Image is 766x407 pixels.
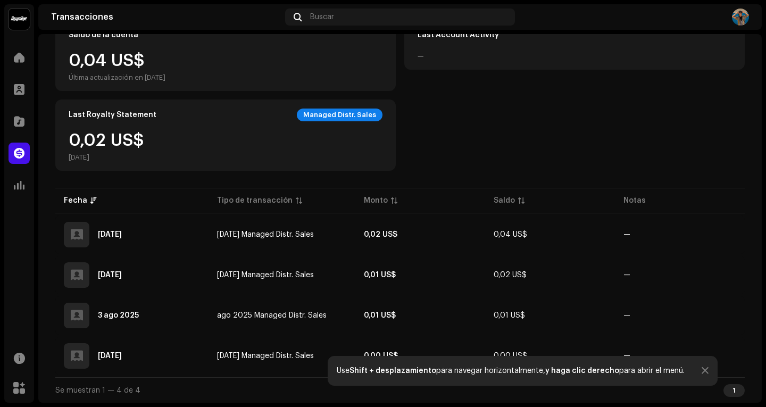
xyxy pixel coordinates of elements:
strong: 0,01 US$ [364,271,396,279]
strong: y haga clic derecho [545,367,619,375]
div: Tipo de transacción [217,195,293,206]
strong: 0,01 US$ [364,312,396,319]
span: Buscar [310,13,334,21]
div: Last Royalty Statement [69,111,156,119]
img: 10370c6a-d0e2-4592-b8a2-38f444b0ca44 [9,9,30,30]
span: 0,01 US$ [494,312,525,319]
strong: 0,02 US$ [364,231,397,238]
div: Managed Distr. Sales [297,109,382,121]
img: 59a45e4a-e5ca-4000-8237-58dda1d733d7 [732,9,749,26]
div: Última actualización en [DATE] [69,73,165,82]
div: Saldo [494,195,515,206]
div: Last Account Activity [418,31,499,39]
span: 0,02 US$ [494,271,527,279]
re-a-table-badge: — [623,352,630,360]
strong: 0,00 US$ [364,352,398,360]
strong: Shift + desplazamiento [349,367,436,375]
span: sept 2025 Managed Distr. Sales [217,271,314,279]
div: 8 oct 2025 [98,231,122,238]
div: — [418,52,424,61]
div: Use para navegar horizontalmente, para abrir el menú. [337,367,685,375]
div: Saldo de la cuenta [69,31,138,39]
div: Fecha [64,195,87,206]
div: 4 jul 2025 [98,352,122,360]
span: 0,04 US$ [494,231,527,238]
span: 0,00 US$ [494,352,527,360]
div: [DATE] [69,153,144,162]
span: oct 2025 Managed Distr. Sales [217,231,314,238]
span: ago 2025 Managed Distr. Sales [217,312,327,319]
re-a-table-badge: — [623,271,630,279]
re-a-table-badge: — [623,312,630,319]
span: Se muestran 1 — 4 de 4 [55,387,140,394]
div: 3 ago 2025 [98,312,139,319]
div: 1 [723,384,745,397]
span: jun 2025 Managed Distr. Sales [217,352,314,360]
div: Monto [364,195,388,206]
div: Transacciones [51,13,281,21]
div: 5 sept 2025 [98,271,122,279]
re-a-table-badge: — [623,231,630,238]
